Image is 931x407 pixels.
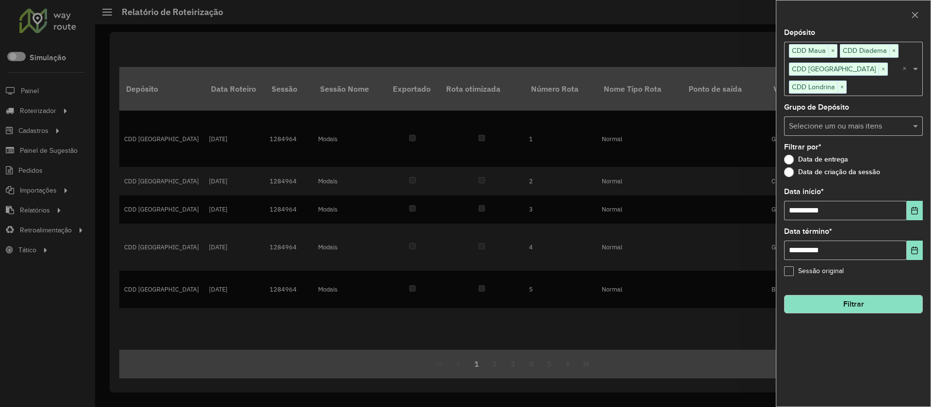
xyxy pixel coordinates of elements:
[784,141,821,153] label: Filtrar por
[784,167,880,177] label: Data de criação da sessão
[784,101,849,113] label: Grupo de Depósito
[907,201,923,220] button: Choose Date
[784,155,848,164] label: Data de entrega
[784,27,815,38] label: Depósito
[879,64,887,75] span: ×
[784,226,832,237] label: Data término
[907,241,923,260] button: Choose Date
[784,266,844,276] label: Sessão original
[828,45,837,57] span: ×
[837,81,846,93] span: ×
[840,45,889,56] span: CDD Diadema
[889,45,898,57] span: ×
[789,81,837,93] span: CDD Londrina
[789,63,879,75] span: CDD [GEOGRAPHIC_DATA]
[789,45,828,56] span: CDD Maua
[784,295,923,313] button: Filtrar
[902,63,911,75] span: Clear all
[784,186,824,197] label: Data início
